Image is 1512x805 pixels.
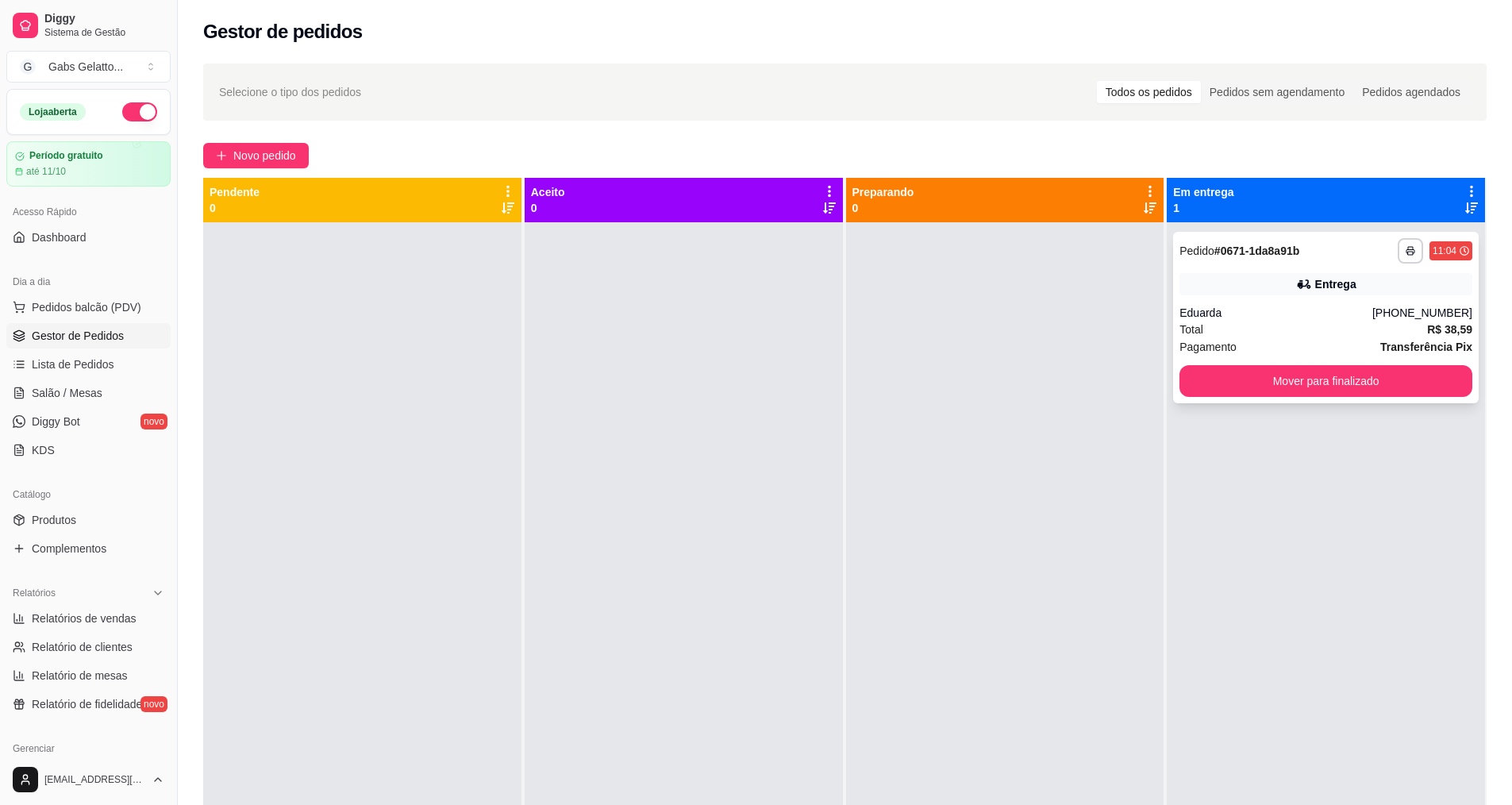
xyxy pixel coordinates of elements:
[6,482,171,507] div: Catálogo
[32,610,137,626] span: Relatórios de vendas
[6,507,171,533] a: Produtos
[6,380,171,406] a: Salão / Mesas
[852,200,914,216] p: 0
[6,6,171,44] a: DiggySistema de Gestão
[32,328,124,344] span: Gestor de Pedidos
[32,442,55,458] span: KDS
[1201,81,1353,103] div: Pedidos sem agendamento
[6,269,171,295] div: Dia a dia
[1433,245,1456,257] div: 11:04
[6,536,171,561] a: Complementos
[6,663,171,688] a: Relatório de mesas
[13,587,56,599] span: Relatórios
[1179,365,1472,397] button: Mover para finalizado
[233,147,296,164] span: Novo pedido
[1179,305,1372,321] div: Eduarda
[20,103,86,121] div: Loja aberta
[1173,184,1233,200] p: Em entrega
[32,299,141,315] span: Pedidos balcão (PDV)
[6,141,171,187] a: Período gratuitoaté 11/10
[531,184,565,200] p: Aceito
[210,200,260,216] p: 0
[6,691,171,717] a: Relatório de fidelidadenovo
[32,385,102,401] span: Salão / Mesas
[32,668,128,684] span: Relatório de mesas
[20,59,36,75] span: G
[32,414,80,429] span: Diggy Bot
[6,295,171,320] button: Pedidos balcão (PDV)
[1380,341,1472,353] strong: Transferência Pix
[32,639,133,655] span: Relatório de clientes
[32,696,142,712] span: Relatório de fidelidade
[1097,81,1201,103] div: Todos os pedidos
[44,773,145,786] span: [EMAIL_ADDRESS][DOMAIN_NAME]
[122,102,157,121] button: Alterar Status
[44,26,164,39] span: Sistema de Gestão
[6,437,171,463] a: KDS
[6,736,171,761] div: Gerenciar
[32,541,106,557] span: Complementos
[26,165,66,178] article: até 11/10
[219,83,361,101] span: Selecione o tipo dos pedidos
[32,229,87,245] span: Dashboard
[44,12,164,26] span: Diggy
[32,512,76,528] span: Produtos
[852,184,914,200] p: Preparando
[531,200,565,216] p: 0
[1427,323,1472,336] strong: R$ 38,59
[1315,276,1356,292] div: Entrega
[6,199,171,225] div: Acesso Rápido
[29,150,103,162] article: Período gratuito
[32,356,114,372] span: Lista de Pedidos
[6,606,171,631] a: Relatórios de vendas
[1372,305,1472,321] div: [PHONE_NUMBER]
[1179,338,1237,356] span: Pagamento
[1353,81,1469,103] div: Pedidos agendados
[6,323,171,349] a: Gestor de Pedidos
[6,761,171,799] button: [EMAIL_ADDRESS][DOMAIN_NAME]
[203,143,309,168] button: Novo pedido
[216,150,227,161] span: plus
[210,184,260,200] p: Pendente
[6,51,171,83] button: Select a team
[6,225,171,250] a: Dashboard
[6,634,171,660] a: Relatório de clientes
[6,352,171,377] a: Lista de Pedidos
[203,19,363,44] h2: Gestor de pedidos
[6,409,171,434] a: Diggy Botnovo
[1179,321,1203,338] span: Total
[1179,245,1214,257] span: Pedido
[48,59,123,75] div: Gabs Gelatto ...
[1214,245,1299,257] strong: # 0671-1da8a91b
[1173,200,1233,216] p: 1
